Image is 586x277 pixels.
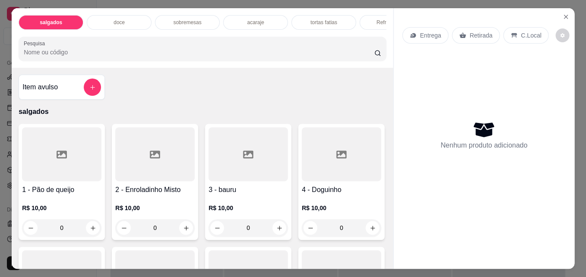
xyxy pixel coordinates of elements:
[559,10,573,24] button: Close
[208,185,288,195] h4: 3 - bauru
[208,204,288,212] p: R$ 10,00
[40,19,62,26] p: salgados
[303,221,317,235] button: decrease-product-quantity
[113,19,125,26] p: doce
[115,185,195,195] h4: 2 - Enroladinho Misto
[365,221,379,235] button: increase-product-quantity
[84,79,101,96] button: add-separate-item
[173,19,201,26] p: sobremesas
[179,221,193,235] button: increase-product-quantity
[302,204,381,212] p: R$ 10,00
[556,28,570,42] button: decrease-product-quantity
[521,31,541,40] p: C.Local
[441,140,527,151] p: Nenhum produto adicionado
[210,221,224,235] button: decrease-product-quantity
[86,221,100,235] button: increase-product-quantity
[22,204,101,212] p: R$ 10,00
[302,185,381,195] h4: 4 - Doguinho
[115,204,195,212] p: R$ 10,00
[24,221,38,235] button: decrease-product-quantity
[420,31,441,40] p: Entrega
[24,48,374,57] input: Pesquisa
[24,40,48,47] label: Pesquisa
[310,19,337,26] p: tortas fatias
[117,221,131,235] button: decrease-product-quantity
[272,221,286,235] button: increase-product-quantity
[247,19,264,26] p: acaraje
[22,82,58,92] h4: Item avulso
[22,185,101,195] h4: 1 - Pão de queijo
[376,19,407,26] p: Refrigerantes
[469,31,492,40] p: Retirada
[19,107,386,117] p: salgados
